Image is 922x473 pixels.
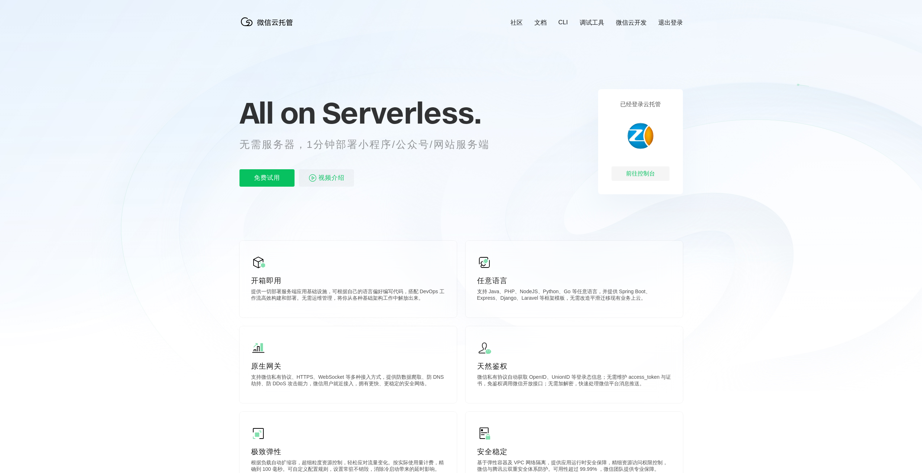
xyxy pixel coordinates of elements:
[510,18,523,27] a: 社区
[239,14,297,29] img: 微信云托管
[251,447,445,457] p: 极致弹性
[477,374,671,389] p: 微信私有协议自动获取 OpenID、UnionID 等登录态信息；无需维护 access_token 与证书，免鉴权调用微信开放接口；无需加解密，快速处理微信平台消息推送。
[612,166,669,181] div: 前往控制台
[251,275,445,286] p: 开箱即用
[239,137,503,152] p: 无需服务器，1分钟部署小程序/公众号/网站服务端
[251,361,445,371] p: 原生网关
[477,447,671,457] p: 安全稳定
[477,361,671,371] p: 天然鉴权
[616,18,647,27] a: 微信云开发
[658,18,683,27] a: 退出登录
[251,289,445,303] p: 提供一切部署服务端应用基础设施，可根据自己的语言偏好编写代码，搭配 DevOps 工作流高效构建和部署。无需运维管理，将你从各种基础架构工作中解放出来。
[322,95,481,131] span: Serverless.
[620,101,661,108] p: 已经登录云托管
[477,275,671,286] p: 任意语言
[251,374,445,389] p: 支持微信私有协议、HTTPS、WebSocket 等多种接入方式，提供防数据爬取、防 DNS 劫持、防 DDoS 攻击能力，微信用户就近接入，拥有更快、更稳定的安全网络。
[239,95,315,131] span: All on
[580,18,604,27] a: 调试工具
[477,289,671,303] p: 支持 Java、PHP、NodeJS、Python、Go 等任意语言，并提供 Spring Boot、Express、Django、Laravel 等框架模板，无需改造平滑迁移现有业务上云。
[318,169,345,187] span: 视频介绍
[239,169,295,187] p: 免费试用
[558,19,568,26] a: CLI
[239,24,297,30] a: 微信云托管
[308,174,317,182] img: video_play.svg
[534,18,547,27] a: 文档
